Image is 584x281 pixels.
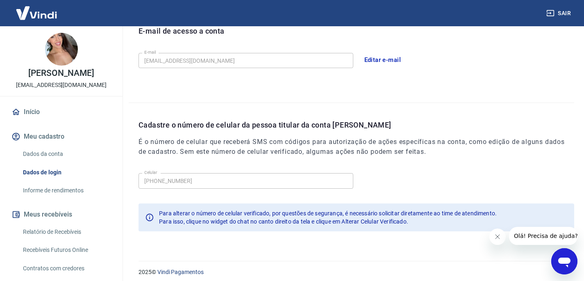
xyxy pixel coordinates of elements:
[20,260,113,277] a: Contratos com credores
[144,169,157,176] label: Celular
[10,0,63,25] img: Vindi
[551,248,577,274] iframe: Botão para abrir a janela de mensagens
[20,242,113,258] a: Recebíveis Futuros Online
[20,146,113,162] a: Dados da conta
[5,6,69,12] span: Olá! Precisa de ajuda?
[10,103,113,121] a: Início
[20,224,113,240] a: Relatório de Recebíveis
[159,210,497,217] span: Para alterar o número de celular verificado, por questões de segurança, é necessário solicitar di...
[20,182,113,199] a: Informe de rendimentos
[139,137,574,157] h6: É o número de celular que receberá SMS com códigos para autorização de ações específicas na conta...
[139,268,564,276] p: 2025 ©
[139,25,225,37] p: E-mail de acesso a conta
[159,218,408,225] span: Para isso, clique no widget do chat no canto direito da tela e clique em Alterar Celular Verificado.
[45,33,78,66] img: e15dfefa-313f-4406-b737-601c3cec5958.jpeg
[20,164,113,181] a: Dados de login
[144,49,156,55] label: E-mail
[16,81,107,89] p: [EMAIL_ADDRESS][DOMAIN_NAME]
[10,206,113,224] button: Meus recebíveis
[157,269,204,275] a: Vindi Pagamentos
[545,6,574,21] button: Sair
[10,128,113,146] button: Meu cadastro
[360,51,406,69] button: Editar e-mail
[489,228,506,245] iframe: Fechar mensagem
[28,69,94,78] p: [PERSON_NAME]
[509,227,577,245] iframe: Mensagem da empresa
[139,119,574,130] p: Cadastre o número de celular da pessoa titular da conta [PERSON_NAME]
